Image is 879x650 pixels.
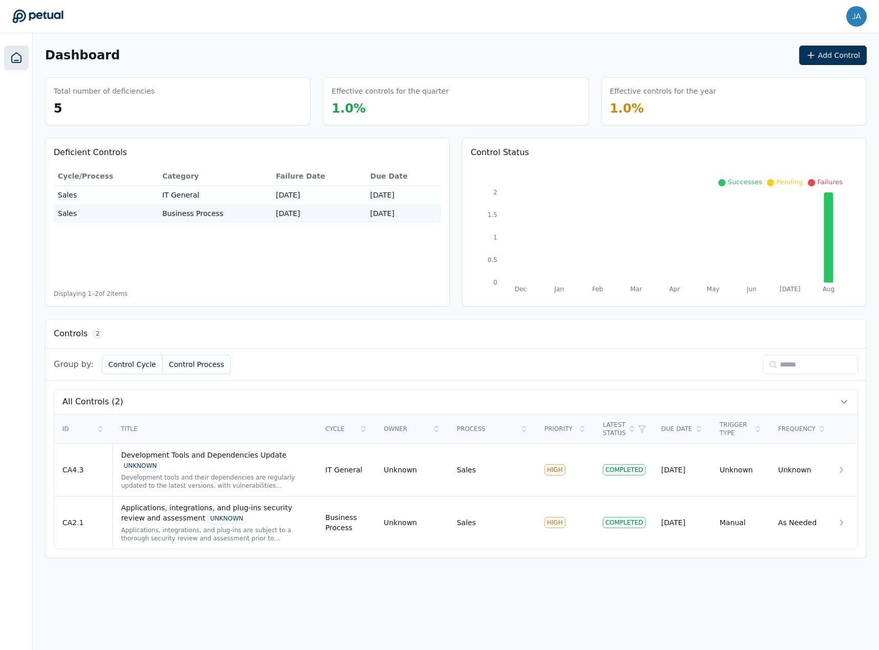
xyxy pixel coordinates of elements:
span: 1.0 % [610,101,644,116]
span: Successes [728,178,762,186]
div: HIGH [544,517,565,528]
tspan: May [707,286,719,293]
div: Unknown [384,465,417,475]
span: Displaying 1– 2 of 2 items [54,290,127,298]
td: [DATE] [272,186,366,205]
a: Dashboard [4,46,29,70]
span: 1.0 % [332,101,366,116]
div: Completed [603,517,646,528]
td: [DATE] [366,186,441,205]
img: jaysen.wibowo@workday.com [846,6,867,27]
button: All Controls (2) [54,389,858,414]
span: 2 [92,329,104,339]
div: Process [457,425,528,433]
td: Unknown [770,444,828,496]
h1: Dashboard [45,47,120,63]
button: Control Process [163,355,231,374]
div: Title [121,425,309,433]
div: Unknown [384,517,417,528]
span: 5 [54,101,62,116]
div: Owner [384,425,441,433]
div: UNKNOWN [121,460,160,471]
h3: Effective controls for the year [610,86,716,96]
td: Unknown [711,444,770,496]
span: Group by: [54,358,94,371]
tspan: Mar [630,286,642,293]
div: CA4.3 [62,465,104,475]
tspan: 0.5 [488,256,497,264]
tspan: Dec [515,286,526,293]
div: Latest Status [603,421,645,437]
th: Due Date [366,167,441,186]
div: [DATE] [661,465,703,475]
tspan: Jun [746,286,757,293]
tspan: 2 [493,189,497,196]
td: Manual [711,496,770,549]
div: Applications, integrations, and plug-ins are subject to a thorough security review and assessment... [121,526,309,543]
div: Sales [457,517,476,528]
td: [DATE] [272,204,366,223]
div: UNKNOWN [208,513,246,524]
h3: Control Status [471,146,858,159]
h3: Controls [54,328,87,340]
td: As Needed [770,496,828,549]
tspan: [DATE] [780,286,801,293]
div: Trigger Type [719,421,761,437]
a: Go to Dashboard [12,9,63,24]
div: ID [62,425,104,433]
h3: Deficient Controls [54,146,441,159]
td: IT General [158,186,272,205]
th: Cycle/Process [54,167,158,186]
div: Completed [603,464,646,475]
td: Sales [54,186,158,205]
button: Add Control [799,46,867,65]
div: Sales [457,465,476,475]
div: Frequency [778,425,820,433]
td: [DATE] [366,204,441,223]
span: Pending [776,178,803,186]
td: Sales [54,204,158,223]
tspan: Feb [592,286,603,293]
tspan: Aug [823,286,834,293]
th: Category [158,167,272,186]
tspan: Apr [669,286,680,293]
div: Development Tools and Dependencies Update [121,450,309,471]
div: Due Date [661,425,703,433]
button: Control Cycle [102,355,163,374]
span: All Controls (2) [62,396,123,408]
div: CA2.1 [62,517,104,528]
th: Failure Date [272,167,366,186]
td: IT General [317,444,376,496]
td: Business Process [158,204,272,223]
div: Cycle [325,425,367,433]
div: [DATE] [661,517,703,528]
tspan: 1 [493,234,497,241]
div: Development tools and their dependencies are regularly updated to the latest versions, with vulne... [121,473,309,490]
tspan: 0 [493,279,497,286]
div: Priority [544,425,586,433]
tspan: Jan [554,286,564,293]
td: Business Process [317,496,376,549]
h3: Total number of deficiencies [54,86,155,96]
div: Applications, integrations, and plug-ins security review and assessment [121,503,309,524]
div: HIGH [544,464,565,475]
tspan: 1.5 [488,211,497,219]
h3: Effective controls for the quarter [332,86,449,96]
span: Failures [817,178,843,186]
